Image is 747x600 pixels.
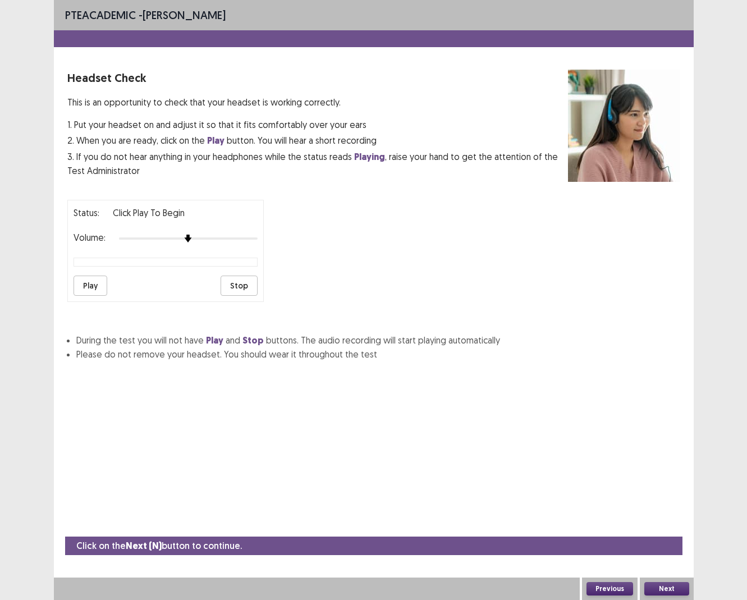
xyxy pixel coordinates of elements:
button: Play [74,276,107,296]
span: PTE academic [65,8,136,22]
li: During the test you will not have and buttons. The audio recording will start playing automatically [76,333,680,347]
button: Previous [586,582,633,596]
img: arrow-thumb [184,235,192,242]
li: Please do not remove your headset. You should wear it throughout the test [76,347,680,361]
p: 1. Put your headset on and adjust it so that it fits comfortably over your ears [67,118,568,131]
p: Headset Check [67,70,568,86]
strong: Next (N) [126,540,162,552]
strong: Stop [242,335,264,346]
p: Status: [74,206,99,219]
strong: Play [207,135,224,146]
p: Volume: [74,231,106,244]
button: Next [644,582,689,596]
p: Click on the button to continue. [76,539,242,553]
strong: Playing [354,151,385,163]
img: headset test [568,70,680,182]
strong: Play [206,335,223,346]
p: 3. If you do not hear anything in your headphones while the status reads , raise your hand to get... [67,150,568,177]
p: Click Play to Begin [113,206,185,219]
p: 2. When you are ready, click on the button. You will hear a short recording [67,134,568,148]
p: - [PERSON_NAME] [65,7,226,24]
p: This is an opportunity to check that your headset is working correctly. [67,95,568,109]
button: Stop [221,276,258,296]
